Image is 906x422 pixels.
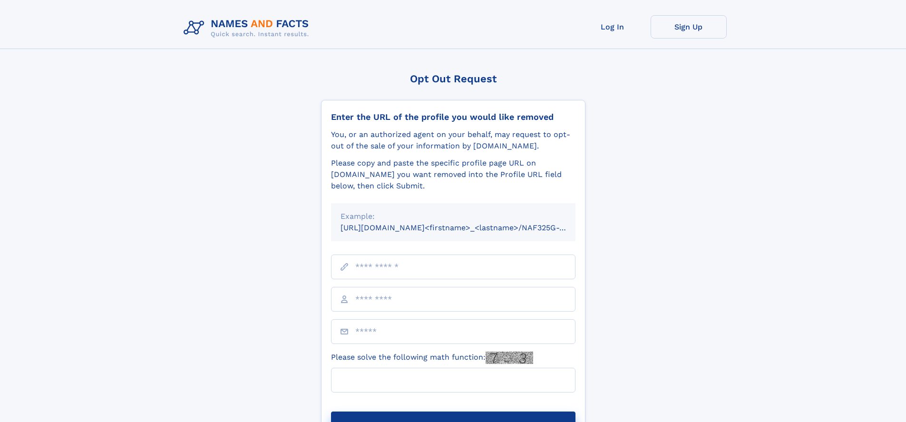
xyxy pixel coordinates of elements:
[651,15,727,39] a: Sign Up
[321,73,585,85] div: Opt Out Request
[331,157,575,192] div: Please copy and paste the specific profile page URL on [DOMAIN_NAME] you want removed into the Pr...
[341,223,594,232] small: [URL][DOMAIN_NAME]<firstname>_<lastname>/NAF325G-xxxxxxxx
[331,129,575,152] div: You, or an authorized agent on your behalf, may request to opt-out of the sale of your informatio...
[575,15,651,39] a: Log In
[180,15,317,41] img: Logo Names and Facts
[331,112,575,122] div: Enter the URL of the profile you would like removed
[341,211,566,222] div: Example:
[331,352,533,364] label: Please solve the following math function:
